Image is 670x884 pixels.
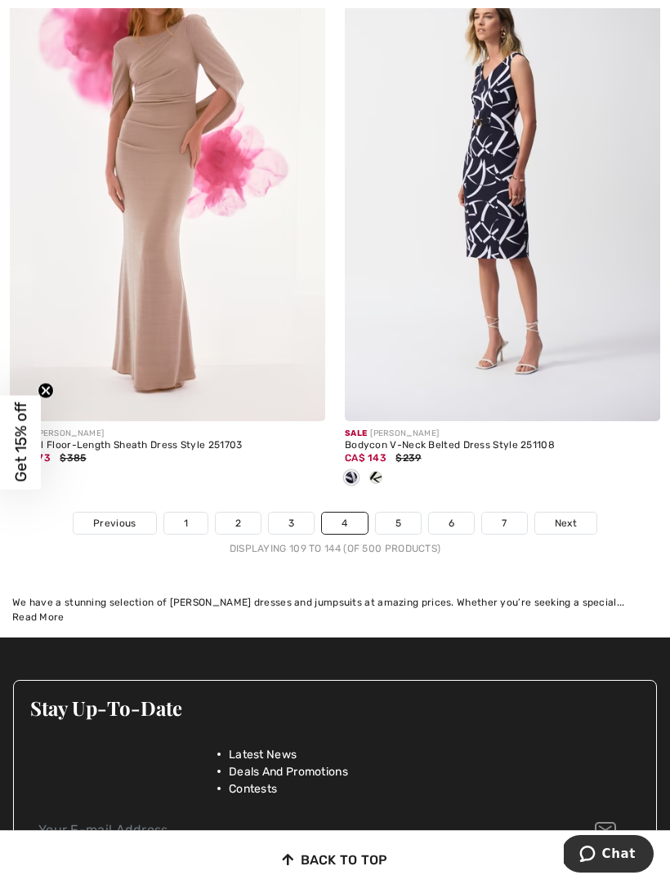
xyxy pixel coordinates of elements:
span: Sale [345,429,367,438]
a: 2 [216,513,261,534]
span: Next [555,516,577,531]
span: Get 15% off [11,402,30,482]
a: 6 [429,513,474,534]
div: [PERSON_NAME] [10,428,325,440]
span: $239 [395,452,421,464]
button: Close teaser [38,382,54,398]
a: Next [535,513,596,534]
div: Midnight Blue/Vanilla [339,465,364,492]
div: Vanilla/Midnight Blue [364,465,388,492]
a: 1 [164,513,208,534]
a: 3 [269,513,314,534]
span: Previous [93,516,136,531]
span: Contests [229,780,277,797]
div: Formal Floor-Length Sheath Dress Style 251703 [10,440,325,451]
div: We have a stunning selection of [PERSON_NAME] dresses and jumpsuits at amazing prices. Whether yo... [12,595,658,610]
a: 4 [322,513,367,534]
span: Deals And Promotions [229,763,348,780]
span: Read More [12,611,65,623]
a: 5 [376,513,421,534]
a: Previous [74,513,155,534]
div: Bodycon V-Neck Belted Dress Style 251108 [345,440,660,451]
span: CA$ 143 [345,452,386,464]
input: Your E-mail Address [30,812,640,849]
h3: Stay Up-To-Date [30,697,640,718]
a: 7 [482,513,526,534]
div: [PERSON_NAME] [345,428,660,440]
span: $385 [60,452,86,464]
iframe: Opens a widget where you can chat to one of our agents [564,835,654,876]
span: Latest News [229,746,297,763]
